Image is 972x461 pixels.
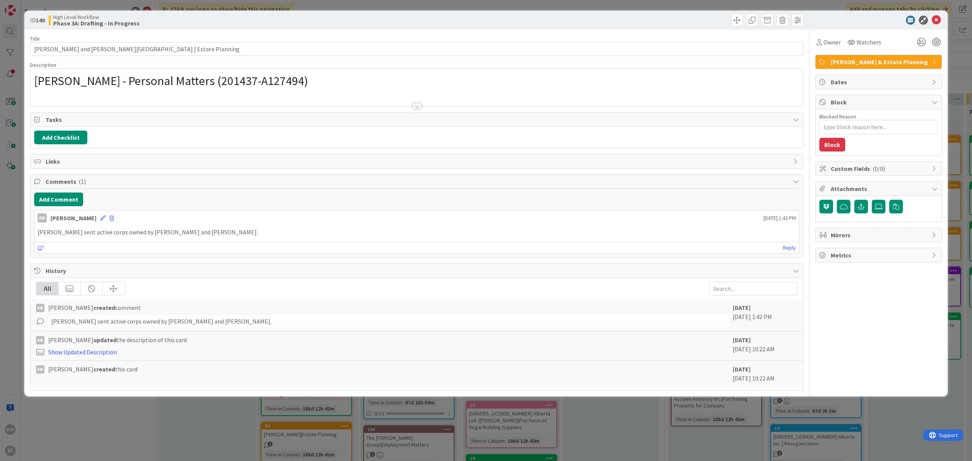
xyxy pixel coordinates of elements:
div: KM [38,213,47,223]
div: [PERSON_NAME] [50,213,96,223]
span: Comments [46,177,789,186]
span: [DATE] 1:42 PM [764,214,796,222]
span: [PERSON_NAME] - Personal Matters (201437-A127494) [34,73,308,88]
span: [PERSON_NAME] this card [48,365,137,374]
b: 140 [36,16,45,24]
button: Add Checklist [34,131,87,144]
span: Metrics [831,251,928,260]
b: [DATE] [733,336,751,344]
b: updated [93,336,117,344]
span: Support [16,1,35,10]
input: type card name here... [30,42,803,56]
span: High Level Workflow [53,14,140,20]
span: Custom Fields [831,164,928,173]
span: Owner [824,38,841,47]
button: Block [819,138,845,152]
span: Links [46,157,789,166]
b: [DATE] [733,365,751,373]
span: [PERSON_NAME] comment [48,303,141,312]
b: created [93,365,115,373]
span: [PERSON_NAME] & Estate Planning [831,57,928,66]
div: [DATE] 10:22 AM [733,365,797,383]
div: [PERSON_NAME] sent active corps owned by [PERSON_NAME] and [PERSON_NAME]. [48,315,729,327]
span: Description [30,62,56,68]
div: All [36,282,58,295]
span: Mirrors [831,230,928,240]
div: [DATE] 10:22 AM [733,335,797,357]
span: [PERSON_NAME] the description of this card [48,335,187,344]
b: created [93,304,115,311]
span: Attachments [831,184,928,193]
span: Tasks [46,115,789,124]
span: ( 1 ) [79,178,86,185]
span: Block [831,98,928,107]
b: [DATE] [733,304,751,311]
a: Show Updated Description [48,348,117,356]
span: ( 0/0 ) [873,165,885,172]
div: [DATE] 1:42 PM [733,303,797,327]
a: Reply [783,243,796,253]
span: ID [30,16,45,25]
span: History [46,266,789,275]
label: Blocked Reason [819,113,856,120]
div: KM [36,365,44,374]
p: [PERSON_NAME] sent active corps owned by [PERSON_NAME] and [PERSON_NAME]. [38,228,796,237]
b: Phase 3A: Drafting - In Progress [53,20,140,26]
input: Search... [709,282,797,295]
label: Title [30,35,40,42]
button: Add Comment [34,193,83,206]
div: KM [36,336,44,344]
span: Dates [831,77,928,87]
div: KM [36,304,44,312]
span: Watchers [857,38,881,47]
